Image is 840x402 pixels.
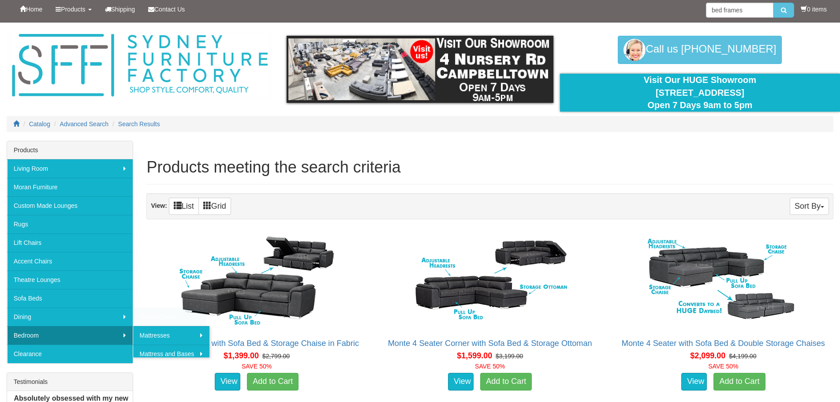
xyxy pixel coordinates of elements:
input: Site search [706,3,773,18]
a: Theatre Lounges [7,271,133,289]
a: Clearance [7,345,133,363]
a: Dining [7,308,133,326]
font: SAVE 50% [242,363,272,370]
del: $4,199.00 [729,353,756,360]
strong: View: [151,202,167,209]
div: Testimonials [7,373,133,391]
span: Products [61,6,85,13]
img: Sydney Furniture Factory [7,31,272,100]
img: Monte 4 Seater with Sofa Bed & Double Storage Chaises [644,233,803,330]
del: $3,199.00 [496,353,523,360]
a: Monte 3 Seater with Sofa Bed & Storage Chaise in Fabric [154,339,359,348]
span: Home [26,6,42,13]
font: SAVE 50% [708,363,738,370]
a: Mattress and Bases [133,345,209,363]
div: Products [7,141,133,159]
font: SAVE 50% [475,363,505,370]
span: $1,599.00 [457,351,492,360]
a: Dining Chairs [133,308,207,326]
li: 0 items [801,5,827,14]
button: Sort By [790,198,829,215]
a: Custom Made Lounges [7,196,133,215]
img: Monte 4 Seater Corner with Sofa Bed & Storage Ottoman [411,233,569,330]
a: Rugs [7,215,133,233]
a: Lift Chairs [7,233,133,252]
a: Accent Chairs [7,252,133,271]
h1: Products meeting the search criteria [146,158,833,176]
span: $1,399.00 [224,351,259,360]
a: View [448,373,474,391]
div: Visit Our HUGE Showroom [STREET_ADDRESS] Open 7 Days 9am to 5pm [567,74,833,112]
a: Add to Cart [713,373,765,391]
a: Monte 4 Seater Corner with Sofa Bed & Storage Ottoman [388,339,592,348]
a: Advanced Search [60,120,109,128]
span: $2,099.00 [690,351,725,360]
a: Add to Cart [247,373,299,391]
span: Shipping [111,6,135,13]
a: Bedroom [7,326,133,345]
img: showroom.gif [287,36,553,103]
del: $2,799.00 [262,353,290,360]
a: Mattresses [133,326,209,345]
span: Contact Us [154,6,185,13]
a: Moran Furniture [7,178,133,196]
a: Search Results [118,120,160,128]
a: Monte 4 Seater with Sofa Bed & Double Storage Chaises [622,339,825,348]
a: View [681,373,707,391]
a: Catalog [29,120,50,128]
a: List [169,198,199,215]
a: Add to Cart [480,373,532,391]
a: Living Room [7,159,133,178]
a: View [215,373,240,391]
img: Monte 3 Seater with Sofa Bed & Storage Chaise in Fabric [177,233,336,330]
a: Grid [198,198,231,215]
a: Sofa Beds [7,289,133,308]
